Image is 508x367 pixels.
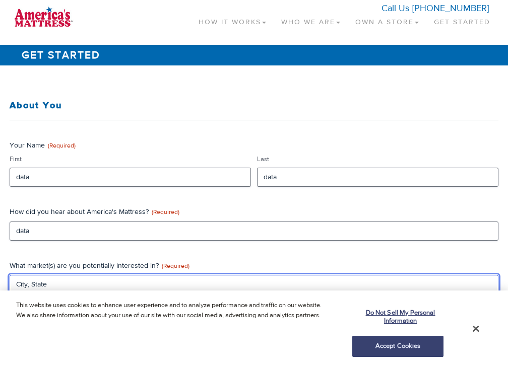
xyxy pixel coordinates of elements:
[48,141,76,150] span: (Required)
[10,101,498,111] h3: About You
[274,5,348,35] a: Who We Are
[10,155,251,164] label: First
[10,140,76,151] legend: Your Name
[10,261,498,271] label: What market(s) are you potentially interested in?
[17,45,491,65] h1: Get Started
[348,5,426,35] a: Own a Store
[191,5,274,35] a: How It Works
[257,155,498,164] label: Last
[352,336,443,357] button: Accept Cookies
[382,3,409,14] span: Call Us
[162,262,189,270] span: (Required)
[10,207,498,217] label: How did you hear about America's Mattress?
[352,303,443,331] button: Do Not Sell My Personal Information
[10,5,77,30] img: logo
[152,208,179,216] span: (Required)
[412,3,489,14] a: [PHONE_NUMBER]
[426,5,498,35] a: Get Started
[10,275,498,294] input: City, State
[473,324,479,333] button: Close
[16,301,332,320] p: This website uses cookies to enhance user experience and to analyze performance and traffic on ou...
